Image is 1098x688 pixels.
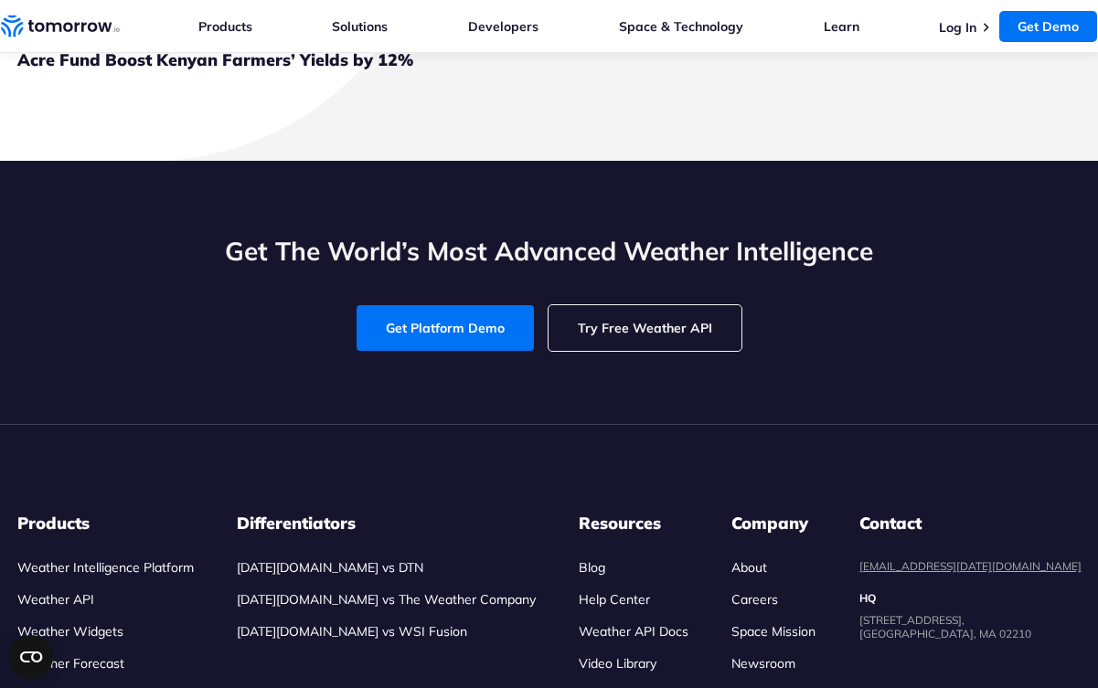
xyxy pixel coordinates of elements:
[731,623,816,640] a: Space Mission
[579,623,688,640] a: Weather API Docs
[859,513,1082,535] dt: Contact
[9,635,53,679] button: Open CMP widget
[731,559,767,576] a: About
[237,513,536,535] h3: Differentiators
[17,623,123,640] a: Weather Widgets
[579,513,688,535] h3: Resources
[549,305,741,351] a: Try Free Weather API
[731,513,816,535] h3: Company
[859,650,914,682] img: usa flag
[859,559,1082,573] a: [EMAIL_ADDRESS][DATE][DOMAIN_NAME]
[579,591,650,608] a: Help Center
[731,591,778,608] a: Careers
[579,655,656,672] a: Video Library
[17,591,94,608] a: Weather API
[17,655,124,672] a: Weather Forecast
[579,559,605,576] a: Blog
[332,18,388,35] a: Solutions
[1,13,120,40] a: Home link
[999,11,1097,42] a: Get Demo
[939,19,976,36] a: Log In
[824,18,859,35] a: Learn
[468,18,538,35] a: Developers
[619,18,743,35] a: Space & Technology
[237,591,536,608] a: [DATE][DOMAIN_NAME] vs The Weather Company
[30,234,1069,269] h2: Get The World’s Most Advanced Weather Intelligence
[731,655,795,672] a: Newsroom
[859,513,1082,640] dl: contact details
[357,305,534,351] a: Get Platform Demo
[237,559,423,576] a: [DATE][DOMAIN_NAME] vs DTN
[17,27,458,71] h3: [DATE][DOMAIN_NAME], [DOMAIN_NAME], and One Acre Fund Boost Kenyan Farmers’ Yields by 12%
[198,18,252,35] a: Products
[17,513,194,535] h3: Products
[17,559,194,576] a: Weather Intelligence Platform
[859,591,1082,606] dt: HQ
[859,613,1082,640] dd: [STREET_ADDRESS], [GEOGRAPHIC_DATA], MA 02210
[237,623,467,640] a: [DATE][DOMAIN_NAME] vs WSI Fusion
